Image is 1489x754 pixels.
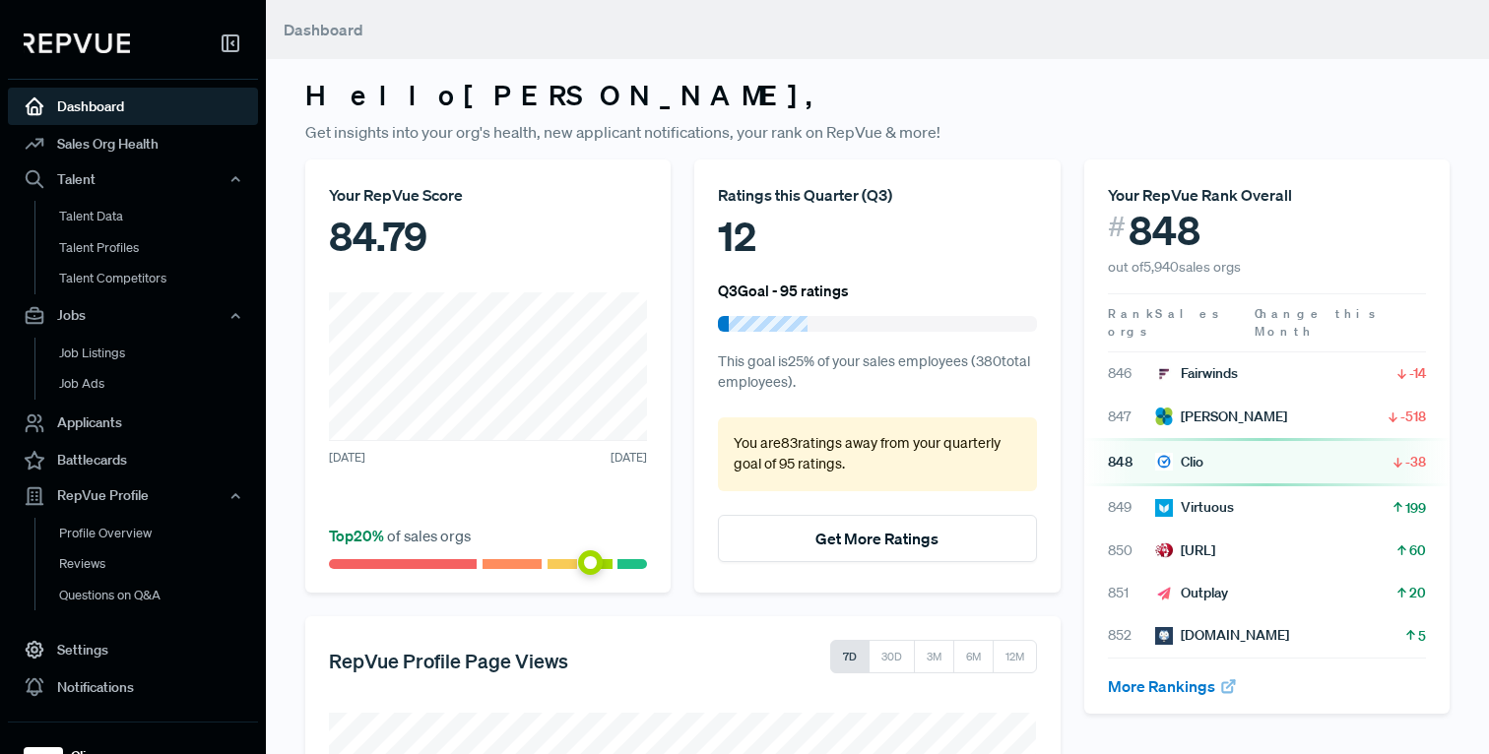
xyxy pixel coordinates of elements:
[1418,626,1426,646] span: 5
[34,201,285,232] a: Talent Data
[8,299,258,333] button: Jobs
[34,580,285,611] a: Questions on Q&A
[953,640,994,673] button: 6M
[8,631,258,668] a: Settings
[1108,305,1155,323] span: Rank
[329,183,647,207] div: Your RepVue Score
[34,263,285,294] a: Talent Competitors
[869,640,915,673] button: 30D
[1400,407,1426,426] span: -518
[993,640,1037,673] button: 12M
[718,282,849,299] h6: Q3 Goal - 95 ratings
[1255,305,1379,340] span: Change this Month
[830,640,870,673] button: 7D
[718,515,1036,562] button: Get More Ratings
[1155,407,1287,427] div: [PERSON_NAME]
[8,442,258,479] a: Battlecards
[1108,497,1155,518] span: 849
[8,125,258,162] a: Sales Org Health
[1108,258,1241,276] span: out of 5,940 sales orgs
[284,20,363,39] span: Dashboard
[34,518,285,549] a: Profile Overview
[329,526,471,545] span: of sales orgs
[1155,583,1228,603] div: Outplay
[1108,540,1155,561] span: 850
[34,232,285,264] a: Talent Profiles
[1405,452,1426,471] span: -38
[1409,540,1426,560] span: 60
[718,183,1036,207] div: Ratings this Quarter ( Q3 )
[329,207,647,266] div: 84.79
[1405,498,1426,518] span: 199
[718,351,1036,394] p: This goal is 25 % of your sales employees ( 380 total employees).
[305,120,1450,144] p: Get insights into your org's health, new applicant notifications, your rank on RepVue & more!
[1129,207,1200,254] span: 848
[1155,627,1173,645] img: data.world
[1155,452,1203,472] div: Clio
[914,640,954,673] button: 3M
[1155,540,1215,561] div: [URL]
[1155,497,1234,518] div: Virtuous
[1108,452,1155,472] span: 848
[8,162,258,196] button: Talent
[34,368,285,400] a: Job Ads
[305,79,1450,112] h3: Hello [PERSON_NAME] ,
[8,668,258,706] a: Notifications
[1108,185,1292,205] span: Your RepVue Rank Overall
[1155,499,1173,517] img: Virtuous
[24,33,130,53] img: RepVue
[718,207,1036,266] div: 12
[329,649,568,672] h5: RepVue Profile Page Views
[1108,207,1126,247] span: #
[1155,625,1289,646] div: [DOMAIN_NAME]
[1155,453,1173,471] img: Clio
[1409,583,1426,602] span: 20
[611,449,647,467] span: [DATE]
[1108,676,1238,696] a: More Rankings
[734,433,1020,475] p: You are 83 ratings away from your quarterly goal of 95 ratings .
[329,449,365,467] span: [DATE]
[1155,365,1173,383] img: Fairwinds
[1155,585,1173,602] img: Outplay
[329,526,387,545] span: Top 20 %
[1108,583,1155,603] span: 851
[1108,363,1155,384] span: 846
[34,338,285,369] a: Job Listings
[1108,407,1155,427] span: 847
[1155,541,1173,559] img: Horizon3.ai
[1108,305,1222,340] span: Sales orgs
[8,405,258,442] a: Applicants
[1409,363,1426,383] span: -14
[1155,363,1238,384] div: Fairwinds
[1108,625,1155,646] span: 852
[8,88,258,125] a: Dashboard
[8,479,258,513] button: RepVue Profile
[34,548,285,580] a: Reviews
[1155,408,1173,425] img: Natera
